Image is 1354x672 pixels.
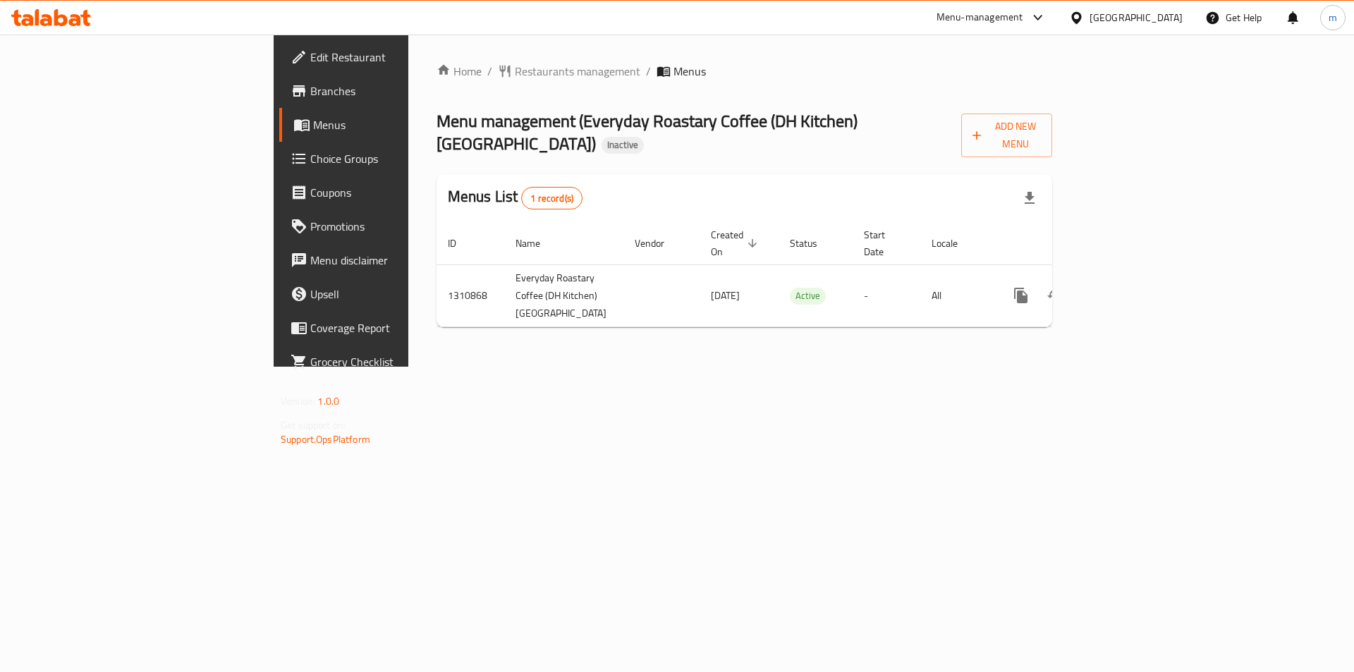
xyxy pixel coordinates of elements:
span: 1.0.0 [317,392,339,410]
div: [GEOGRAPHIC_DATA] [1090,10,1183,25]
div: Active [790,288,826,305]
a: Menus [279,108,500,142]
span: Upsell [310,286,489,303]
div: Total records count [521,187,583,209]
span: Grocery Checklist [310,353,489,370]
a: Support.OpsPlatform [281,430,370,448]
span: Menu disclaimer [310,252,489,269]
div: Menu-management [937,9,1023,26]
span: Menu management ( Everyday Roastary Coffee (DH Kitchen) [GEOGRAPHIC_DATA] ) [437,105,858,159]
span: Promotions [310,218,489,235]
span: Menus [313,116,489,133]
div: Inactive [602,137,644,154]
a: Promotions [279,209,500,243]
li: / [646,63,651,80]
span: Inactive [602,139,644,151]
span: Vendor [635,235,683,252]
span: Restaurants management [515,63,640,80]
a: Upsell [279,277,500,311]
span: Branches [310,83,489,99]
div: Export file [1013,181,1047,215]
span: Start Date [864,226,903,260]
span: Version: [281,392,315,410]
span: m [1329,10,1337,25]
span: Add New Menu [972,118,1041,153]
span: Coverage Report [310,319,489,336]
span: 1 record(s) [522,192,582,205]
nav: breadcrumb [437,63,1052,80]
span: Status [790,235,836,252]
span: ID [448,235,475,252]
h2: Menus List [448,186,583,209]
a: Grocery Checklist [279,345,500,379]
td: Everyday Roastary Coffee (DH Kitchen) [GEOGRAPHIC_DATA] [504,264,623,326]
a: Coverage Report [279,311,500,345]
a: Restaurants management [498,63,640,80]
th: Actions [993,222,1151,265]
span: Created On [711,226,762,260]
span: Name [516,235,559,252]
table: enhanced table [437,222,1151,327]
button: more [1004,279,1038,312]
span: Coupons [310,184,489,201]
span: [DATE] [711,286,740,305]
span: Locale [932,235,976,252]
button: Change Status [1038,279,1072,312]
a: Menu disclaimer [279,243,500,277]
td: - [853,264,920,326]
span: Menus [673,63,706,80]
span: Get support on: [281,416,346,434]
span: Choice Groups [310,150,489,167]
td: All [920,264,993,326]
span: Active [790,288,826,304]
a: Branches [279,74,500,108]
span: Edit Restaurant [310,49,489,66]
a: Coupons [279,176,500,209]
button: Add New Menu [961,114,1052,157]
a: Edit Restaurant [279,40,500,74]
a: Choice Groups [279,142,500,176]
